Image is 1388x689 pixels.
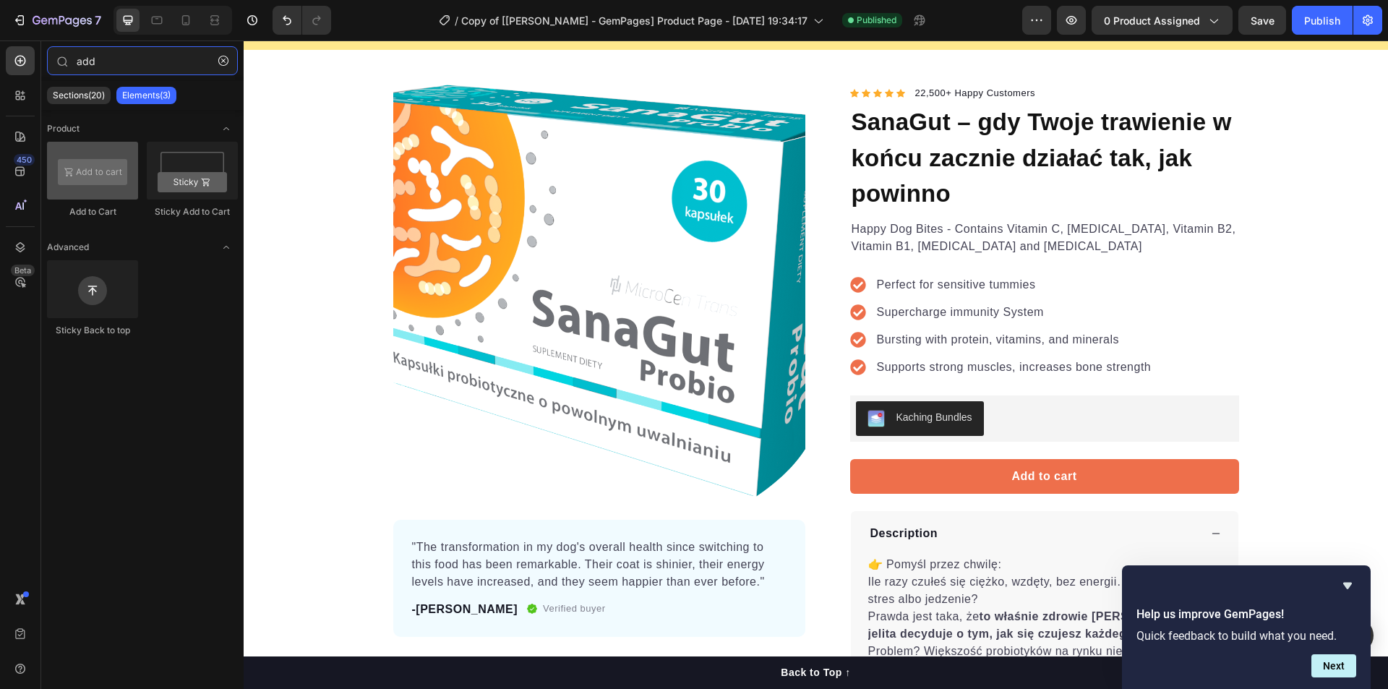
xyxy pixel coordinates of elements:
iframe: To enrich screen reader interactions, please activate Accessibility in Grammarly extension settings [244,40,1388,689]
span: 0 product assigned [1104,13,1200,28]
div: Sticky Back to top [47,324,138,337]
p: 👉 Pomyśl przez chwilę: Ile razy czułeś się ciężko, wzdęty, bez energii… i zwalałeś to na stres al... [625,518,974,599]
div: Add to cart [768,427,834,445]
p: Bursting with protein, vitamins, and minerals [633,291,908,308]
p: Supports strong muscles, increases bone strength [633,318,908,335]
div: Back to Top ↑ [537,625,607,640]
img: KachingBundles.png [624,369,641,387]
button: Save [1238,6,1286,35]
span: Advanced [47,241,89,254]
button: Publish [1292,6,1353,35]
p: 7 [95,12,101,29]
span: Toggle open [215,117,238,140]
p: Verified buyer [299,561,362,575]
p: Description [627,484,695,502]
div: Add to Cart [47,205,138,218]
p: Perfect for sensitive tummies [633,236,908,253]
div: 450 [14,154,35,166]
div: Beta [11,265,35,276]
button: Hide survey [1339,577,1356,594]
span: / [455,13,458,28]
strong: to właśnie zdrowie [PERSON_NAME] jelita decyduje o tym, jak się czujesz każdego dnia. [625,570,950,599]
button: 0 product assigned [1092,6,1233,35]
p: Quick feedback to build what you need. [1136,629,1356,643]
button: Next question [1311,654,1356,677]
p: 22,500+ Happy Customers [672,46,792,60]
button: Kaching Bundles [612,361,740,395]
input: Search Sections & Elements [47,46,238,75]
div: Sticky Add to Cart [147,205,238,218]
p: Supercharge immunity System [633,263,908,281]
button: Add to cart [607,419,995,453]
span: Published [857,14,896,27]
h1: SanaGut – gdy Twoje trawienie w końcu zacznie działać tak, jak powinno [607,62,995,173]
div: Kaching Bundles [653,369,729,385]
span: Toggle open [215,236,238,259]
p: Happy Dog Bites - Contains Vitamin C, [MEDICAL_DATA], Vitamin B2, Vitamin B1, [MEDICAL_DATA] and ... [608,180,994,215]
h2: Help us improve GemPages! [1136,606,1356,623]
span: Copy of [[PERSON_NAME] - GemPages] Product Page - [DATE] 19:34:17 [461,13,807,28]
p: Elements(3) [122,90,171,101]
button: 7 [6,6,108,35]
div: Undo/Redo [273,6,331,35]
p: Sections(20) [53,90,105,101]
span: Product [47,122,80,135]
span: Save [1251,14,1275,27]
p: Problem? Większość probiotyków na rynku nie działa tak, jak obiecują. Dlaczego? [PERSON_NAME] bak... [625,604,973,686]
div: Publish [1304,13,1340,28]
div: Help us improve GemPages! [1136,577,1356,677]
